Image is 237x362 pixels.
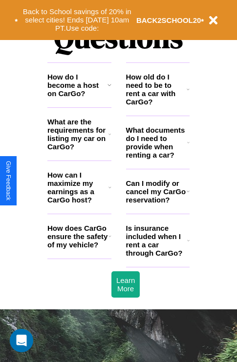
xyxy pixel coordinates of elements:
h3: How does CarGo ensure the safety of my vehicle? [47,224,108,249]
div: Give Feedback [5,161,12,201]
b: BACK2SCHOOL20 [136,16,201,24]
div: Open Intercom Messenger [10,329,33,352]
h3: What documents do I need to provide when renting a car? [126,126,188,159]
button: Back to School savings of 20% in select cities! Ends [DATE] 10am PT.Use code: [18,5,136,35]
h3: How old do I need to be to rent a car with CarGo? [126,73,187,106]
h3: What are the requirements for listing my car on CarGo? [47,118,108,151]
h3: Is insurance included when I rent a car through CarGo? [126,224,187,257]
h3: How can I maximize my earnings as a CarGo host? [47,171,108,204]
button: Learn More [111,271,140,298]
h3: How do I become a host on CarGo? [47,73,108,98]
h3: Can I modify or cancel my CarGo reservation? [126,179,187,204]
